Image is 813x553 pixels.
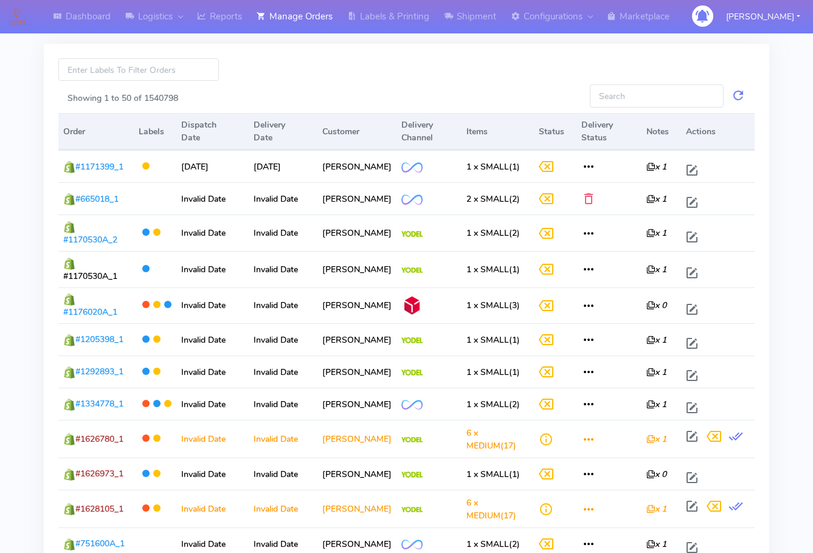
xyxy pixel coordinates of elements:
[466,427,516,452] span: (17)
[176,182,249,215] td: Invalid Date
[176,388,249,420] td: Invalid Date
[401,337,423,343] img: Yodel
[249,287,317,324] td: Invalid Date
[466,497,500,521] span: 6 x MEDIUM
[317,323,396,355] td: [PERSON_NAME]
[646,399,666,410] i: x 1
[466,300,520,311] span: (3)
[249,113,317,150] th: Delivery Date
[75,366,123,377] span: #1292893_1
[401,194,423,205] img: OnFleet
[401,400,423,410] img: OnFleet
[249,323,317,355] td: Invalid Date
[75,398,123,410] span: #1334778_1
[317,420,396,458] td: [PERSON_NAME]
[646,193,666,205] i: x 1
[401,369,423,376] img: Yodel
[317,388,396,420] td: [PERSON_NAME]
[75,503,123,515] span: #1628105_1
[466,497,516,521] span: (17)
[466,469,520,480] span: (1)
[401,162,423,173] img: OnFleet
[401,507,423,513] img: Yodel
[642,113,681,150] th: Notes
[176,113,249,150] th: Dispatch Date
[717,4,809,29] button: [PERSON_NAME]
[462,113,535,150] th: Items
[466,161,520,173] span: (1)
[466,300,509,311] span: 1 x SMALL
[466,334,509,346] span: 1 x SMALL
[249,150,317,182] td: [DATE]
[134,113,176,150] th: Labels
[396,113,461,150] th: Delivery Channel
[401,472,423,478] img: Yodel
[317,150,396,182] td: [PERSON_NAME]
[63,270,117,282] span: #1170530A_1
[576,113,641,150] th: Delivery Status
[466,366,520,378] span: (1)
[249,355,317,388] td: Invalid Date
[646,227,666,239] i: x 1
[646,433,666,445] i: x 1
[466,264,520,275] span: (1)
[466,469,509,480] span: 1 x SMALL
[401,231,423,237] img: Yodel
[590,84,724,107] input: Search
[176,458,249,490] td: Invalid Date
[646,334,666,346] i: x 1
[466,193,509,205] span: 2 x SMALL
[75,334,123,345] span: #1205398_1
[249,251,317,287] td: Invalid Date
[67,92,178,105] label: Showing 1 to 50 of 1540798
[249,490,317,527] td: Invalid Date
[63,306,117,318] span: #1176020A_1
[466,193,520,205] span: (2)
[646,469,666,480] i: x 0
[401,267,423,273] img: Yodel
[401,437,423,443] img: Yodel
[75,161,123,173] span: #1171399_1
[176,215,249,251] td: Invalid Date
[176,355,249,388] td: Invalid Date
[646,366,666,378] i: x 1
[176,251,249,287] td: Invalid Date
[466,538,520,550] span: (2)
[75,538,125,549] span: #751600A_1
[317,251,396,287] td: [PERSON_NAME]
[317,215,396,251] td: [PERSON_NAME]
[317,458,396,490] td: [PERSON_NAME]
[317,355,396,388] td: [PERSON_NAME]
[249,458,317,490] td: Invalid Date
[646,538,666,550] i: x 1
[466,366,509,378] span: 1 x SMALL
[466,399,509,410] span: 1 x SMALL
[466,227,509,239] span: 1 x SMALL
[646,264,666,275] i: x 1
[534,113,576,150] th: Status
[176,420,249,458] td: Invalid Date
[176,150,249,182] td: [DATE]
[58,113,134,150] th: Order
[466,538,509,550] span: 1 x SMALL
[401,540,423,550] img: OnFleet
[176,323,249,355] td: Invalid Date
[249,182,317,215] td: Invalid Date
[466,161,509,173] span: 1 x SMALL
[317,113,396,150] th: Customer
[466,227,520,239] span: (2)
[176,287,249,324] td: Invalid Date
[75,468,123,479] span: #1626973_1
[317,490,396,527] td: [PERSON_NAME]
[466,427,500,452] span: 6 x MEDIUM
[63,234,117,246] span: #1170530A_2
[317,182,396,215] td: [PERSON_NAME]
[681,113,755,150] th: Actions
[646,161,666,173] i: x 1
[466,264,509,275] span: 1 x SMALL
[58,58,219,81] input: Enter Labels To Filter Orders
[75,193,119,205] span: #665018_1
[75,433,123,445] span: #1626780_1
[249,420,317,458] td: Invalid Date
[249,215,317,251] td: Invalid Date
